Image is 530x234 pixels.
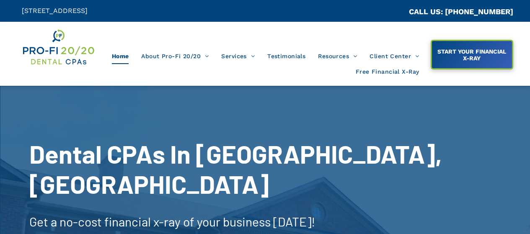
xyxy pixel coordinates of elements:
span: Get a [29,214,57,229]
a: Resources [312,48,363,64]
span: START YOUR FINANCIAL X-RAY [432,44,511,66]
span: of your business [DATE]! [183,214,315,229]
a: Services [215,48,261,64]
span: CA::CALLC [373,8,409,16]
a: CALL US: [PHONE_NUMBER] [409,7,513,16]
a: Home [106,48,135,64]
a: Testimonials [261,48,312,64]
span: no-cost financial x-ray [59,214,181,229]
a: About Pro-Fi 20/20 [135,48,215,64]
a: Free Financial X-Ray [349,64,425,80]
a: START YOUR FINANCIAL X-RAY [431,40,514,69]
span: Dental CPAs In [GEOGRAPHIC_DATA], [GEOGRAPHIC_DATA] [29,139,442,199]
a: Client Center [363,48,425,64]
span: [STREET_ADDRESS] [22,7,88,15]
img: Get Dental CPA Consulting, Bookkeeping, & Bank Loans [22,28,95,66]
